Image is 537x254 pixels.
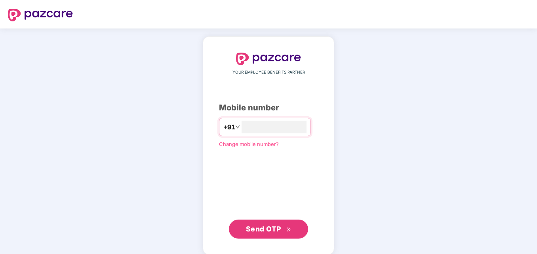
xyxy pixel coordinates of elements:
[229,220,308,239] button: Send OTPdouble-right
[8,9,73,21] img: logo
[246,225,281,233] span: Send OTP
[219,102,318,114] div: Mobile number
[223,122,235,132] span: +91
[232,69,305,76] span: YOUR EMPLOYEE BENEFITS PARTNER
[286,227,291,232] span: double-right
[235,125,240,129] span: down
[236,53,301,65] img: logo
[219,141,279,147] a: Change mobile number?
